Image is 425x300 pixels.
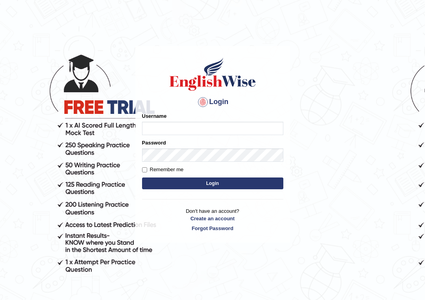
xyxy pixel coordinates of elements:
[142,112,167,120] label: Username
[142,166,184,174] label: Remember me
[142,225,283,232] a: Forgot Password
[142,139,166,146] label: Password
[142,177,283,189] button: Login
[142,96,283,108] h4: Login
[142,207,283,232] p: Don't have an account?
[142,167,147,172] input: Remember me
[168,57,257,92] img: Logo of English Wise sign in for intelligent practice with AI
[142,215,283,222] a: Create an account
